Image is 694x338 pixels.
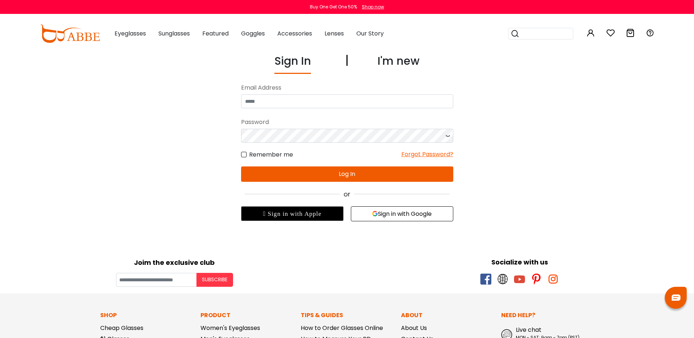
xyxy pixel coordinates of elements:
a: Women's Eyeglasses [200,324,260,332]
button: Log In [241,166,453,182]
div: I'm new [378,53,420,74]
p: Need Help? [501,311,594,320]
img: abbeglasses.com [40,25,100,43]
span: youtube [514,274,525,285]
div: Password [241,116,453,129]
div: Email Address [241,81,453,94]
span: Lenses [325,29,344,38]
span: Eyeglasses [115,29,146,38]
span: Goggles [241,29,265,38]
span: Featured [202,29,229,38]
div: or [241,189,453,199]
button: Subscribe [196,273,233,287]
a: How to Order Glasses Online [301,324,383,332]
div: Buy One Get One 50% [310,4,357,10]
a: Shop now [358,4,384,10]
a: About Us [401,324,427,332]
div: Forgot Password? [401,150,453,159]
span: twitter [497,274,508,285]
span: Sunglasses [158,29,190,38]
button: Sign in with Google [351,206,453,221]
label: Remember me [241,150,293,159]
input: Your email [116,273,196,287]
p: Shop [100,311,193,320]
a: Cheap Glasses [100,324,143,332]
p: About [401,311,494,320]
span: Our Story [356,29,384,38]
p: Tips & Guides [301,311,394,320]
span: Live chat [516,326,541,334]
span: Accessories [277,29,312,38]
span: pinterest [531,274,542,285]
div: Socialize with us [351,257,689,267]
div: Joim the exclusive club [5,256,344,267]
div: Sign in with Apple [241,206,344,221]
div: Sign In [274,53,311,74]
img: chat [672,294,680,301]
p: Product [200,311,293,320]
span: facebook [480,274,491,285]
span: instagram [548,274,559,285]
div: Shop now [362,4,384,10]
